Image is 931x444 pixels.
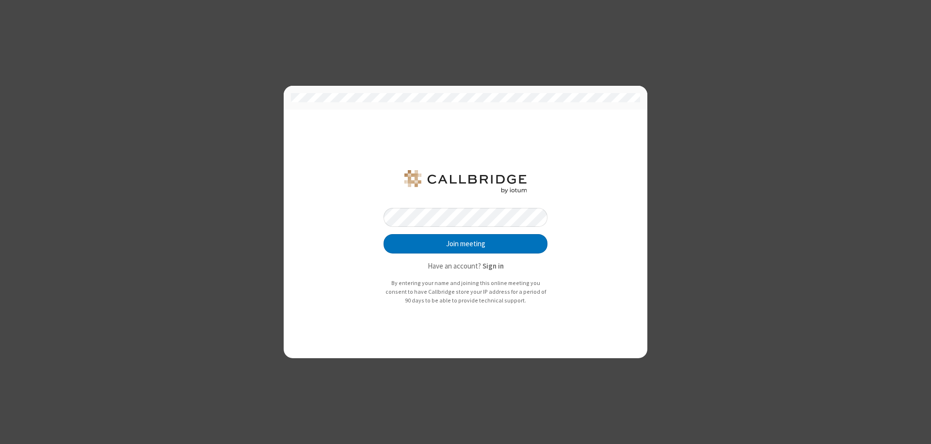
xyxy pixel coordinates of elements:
button: Sign in [482,261,504,272]
strong: Sign in [482,261,504,270]
button: Join meeting [384,234,547,254]
p: Have an account? [384,261,547,272]
p: By entering your name and joining this online meeting you consent to have Callbridge store your I... [384,279,547,304]
img: QA Selenium DO NOT DELETE OR CHANGE [402,170,529,193]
